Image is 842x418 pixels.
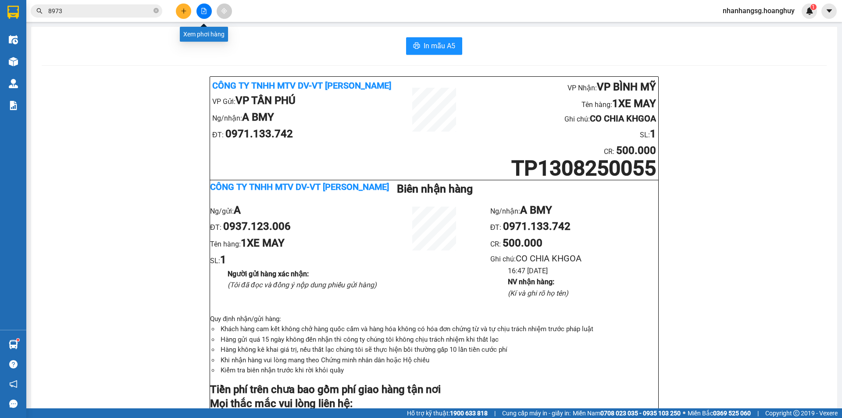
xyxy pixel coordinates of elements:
b: 500.000 [503,237,542,249]
strong: Mọi thắc mắc vui lòng liên hệ: [210,397,353,410]
li: CR : [471,143,656,159]
li: 16:47 [DATE] [508,265,658,276]
b: Công ty TNHH MTV DV-VT [PERSON_NAME] [210,182,389,192]
img: warehouse-icon [9,57,18,66]
span: question-circle [9,360,18,368]
sup: 1 [17,339,19,341]
b: NV nhận hàng : [508,278,554,286]
b: VP TÂN PHÚ [235,94,296,107]
li: Tên hàng: [87,19,148,36]
li: Tên hàng: [210,235,378,252]
li: Khách hàng cam kết không chở hàng quốc cấm và hàng hóa không có hóa đơn chứng từ và tự chịu trách... [219,324,658,335]
img: icon-new-feature [806,7,813,15]
b: VP BÌNH MỸ [117,4,176,17]
b: 1XE MAY [241,237,285,249]
li: SL: [471,126,656,143]
span: aim [221,8,227,14]
b: 0937.123.006 [223,220,291,232]
b: Biên nhận hàng [397,182,473,195]
strong: 0708 023 035 - 0935 103 250 [600,410,681,417]
b: A [234,204,241,216]
span: CO CHIA KHGOA [516,253,582,264]
i: (Tôi đã đọc và đồng ý nộp dung phiếu gửi hàng) [228,281,377,289]
button: file-add [196,4,212,19]
span: Cung cấp máy in - giấy in: [502,408,571,418]
b: CO CHIA KHGOA [113,37,179,47]
li: ĐT: [210,218,378,235]
span: caret-down [825,7,833,15]
button: printerIn mẫu A5 [406,37,462,55]
b: 0971.133.742 [225,128,293,140]
strong: 1900 633 818 [450,410,488,417]
li: Ng/nhận: [490,202,658,219]
span: Hỗ trợ kỹ thuật: [407,408,488,418]
span: nhanhangsg.hoanghuy [716,5,802,16]
li: Hàng gửi quá 15 ngày không đến nhận thì công ty chúng tôi không chịu trách nhiệm khi thất lạc [219,335,658,345]
span: 1 [812,4,815,10]
span: Miền Bắc [688,408,751,418]
li: Ghi chú: [471,112,656,125]
li: Ghi chú: [87,36,148,49]
span: close-circle [153,7,159,15]
strong: 0369 525 060 [713,410,751,417]
span: ⚪️ [683,411,685,415]
b: 1 [220,254,226,266]
b: Công ty TNHH MTV DV-VT [PERSON_NAME] [3,4,69,56]
li: Ng/gửi: [210,202,378,219]
b: CO CHIA KHGOA [590,113,656,124]
span: copyright [793,410,799,416]
b: 0971.133.742 [503,220,571,232]
button: caret-down [821,4,837,19]
span: plus [181,8,187,14]
span: Miền Nam [573,408,681,418]
span: file-add [201,8,207,14]
li: SL: [87,50,148,66]
b: A BMY [520,204,552,216]
span: | [494,408,496,418]
span: | [757,408,759,418]
sup: 1 [810,4,817,10]
span: printer [413,42,420,50]
li: VP Gửi: [3,58,63,75]
input: Tìm tên, số ĐT hoặc mã đơn [48,6,152,16]
span: In mẫu A5 [424,40,455,51]
button: aim [217,4,232,19]
img: logo-vxr [7,6,19,19]
b: 1XE MAY [612,97,656,110]
li: Kiểm tra biên nhận trước khi rời khỏi quầy [219,365,658,376]
li: VP Gửi: [212,93,397,109]
b: 1XE MAY [118,21,162,33]
li: Tên hàng: [471,96,656,112]
ul: CR : [490,202,658,299]
li: Ng/nhận: [212,109,397,126]
h1: TP1308250055 [471,159,656,178]
span: close-circle [153,8,159,13]
span: message [9,400,18,408]
li: ĐT: [490,218,658,235]
li: Hàng không kê khai giá trị, nếu thất lạc chúng tôi sẽ thực hiện bồi thường gấp 10 lần tiền cước phí [219,345,658,355]
b: A BMY [242,111,274,123]
b: VP TÂN PHÚ [26,60,86,72]
img: warehouse-icon [9,35,18,44]
b: Người gửi hàng xác nhận : [228,270,309,278]
span: search [36,8,43,14]
i: (Kí và ghi rõ họ tên) [508,289,568,297]
b: Công ty TNHH MTV DV-VT [PERSON_NAME] [212,80,391,91]
img: warehouse-icon [9,340,18,349]
strong: Tiền phí trên chưa bao gồm phí giao hàng tận nơi [210,383,441,396]
img: solution-icon [9,101,18,110]
li: VP Nhận: [471,79,656,96]
b: VP BÌNH MỸ [597,81,656,93]
li: SL: [210,252,378,268]
li: VP Nhận: [87,3,148,19]
b: 1 [650,128,656,140]
li: ĐT: [212,126,397,143]
button: plus [176,4,191,19]
b: 500.000 [616,144,656,157]
li: Khi nhận hàng vui lòng mang theo Chứng minh nhân dân hoặc Hộ chiếu [219,355,658,366]
img: warehouse-icon [9,79,18,88]
li: Ghi chú: [490,252,658,265]
span: notification [9,380,18,388]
